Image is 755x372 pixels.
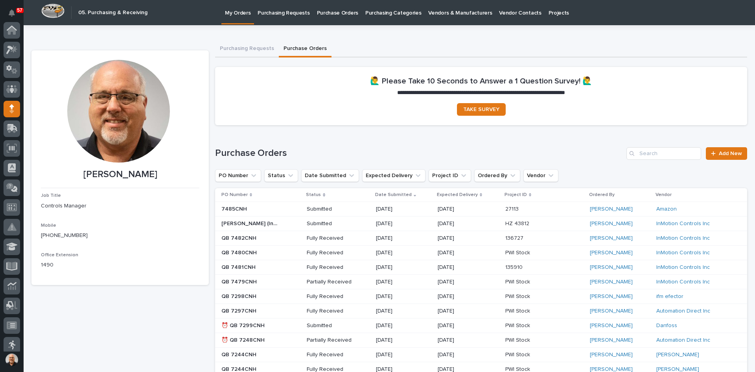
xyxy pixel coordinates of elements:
[719,151,742,156] span: Add New
[307,235,363,242] p: Fully Received
[221,292,258,300] p: QB 7298CNH
[590,250,633,256] a: [PERSON_NAME]
[590,337,633,344] a: [PERSON_NAME]
[376,235,431,242] p: [DATE]
[505,277,532,285] p: PWI Stock
[362,169,425,182] button: Expected Delivery
[221,263,257,271] p: QB 7481CNH
[215,260,747,275] tr: QB 7481CNHQB 7481CNH Fully Received[DATE][DATE]135910135910 [PERSON_NAME] InMotion Controls Inc
[706,147,747,160] a: Add New
[457,103,506,116] a: TAKE SURVEY
[438,308,494,315] p: [DATE]
[307,250,363,256] p: Fully Received
[221,248,258,256] p: QB 7480CNH
[215,217,747,231] tr: [PERSON_NAME] (InMotion [DATE])[PERSON_NAME] (InMotion [DATE]) Submitted[DATE][DATE]HZ 43812HZ 43...
[306,191,321,199] p: Status
[438,352,494,358] p: [DATE]
[438,279,494,285] p: [DATE]
[264,169,298,182] button: Status
[41,233,88,238] a: [PHONE_NUMBER]
[656,206,677,213] a: Amazon
[376,250,431,256] p: [DATE]
[376,352,431,358] p: [DATE]
[221,233,258,242] p: QB 7482CNH
[17,7,22,13] p: 57
[215,275,747,289] tr: QB 7479CNHQB 7479CNH Partially Received[DATE][DATE]PWI StockPWI Stock [PERSON_NAME] InMotion Cont...
[215,348,747,362] tr: QB 7244CNHQB 7244CNH Fully Received[DATE][DATE]PWI StockPWI Stock [PERSON_NAME] [PERSON_NAME]
[438,220,494,227] p: [DATE]
[438,264,494,271] p: [DATE]
[41,253,78,257] span: Office Extension
[215,41,279,57] button: Purchasing Requests
[221,191,248,199] p: PO Number
[590,206,633,213] a: [PERSON_NAME]
[590,279,633,285] a: [PERSON_NAME]
[41,193,61,198] span: Job Title
[370,76,592,86] h2: 🙋‍♂️ Please Take 10 Seconds to Answer a 1 Question Survey! 🙋‍♂️
[307,337,363,344] p: Partially Received
[590,322,633,329] a: [PERSON_NAME]
[438,235,494,242] p: [DATE]
[307,308,363,315] p: Fully Received
[4,5,20,21] button: Notifications
[590,293,633,300] a: [PERSON_NAME]
[215,318,747,333] tr: ⏰ QB 7299CNH⏰ QB 7299CNH Submitted[DATE][DATE]PWI StockPWI Stock [PERSON_NAME] Danfoss
[221,321,266,329] p: ⏰ QB 7299CNH
[221,277,258,285] p: QB 7479CNH
[215,304,747,318] tr: QB 7297CNHQB 7297CNH Fully Received[DATE][DATE]PWI StockPWI Stock [PERSON_NAME] Automation Direct...
[656,264,710,271] a: InMotion Controls Inc
[429,169,471,182] button: Project ID
[215,246,747,260] tr: QB 7480CNHQB 7480CNH Fully Received[DATE][DATE]PWI StockPWI Stock [PERSON_NAME] InMotion Controls...
[307,322,363,329] p: Submitted
[505,321,532,329] p: PWI Stock
[626,147,701,160] div: Search
[438,337,494,344] p: [DATE]
[656,220,710,227] a: InMotion Controls Inc
[590,308,633,315] a: [PERSON_NAME]
[505,263,524,271] p: 135910
[589,191,615,199] p: Ordered By
[463,107,499,112] span: TAKE SURVEY
[656,250,710,256] a: InMotion Controls Inc
[656,293,683,300] a: ifm efector
[505,350,532,358] p: PWI Stock
[215,231,747,246] tr: QB 7482CNHQB 7482CNH Fully Received[DATE][DATE]136727136727 [PERSON_NAME] InMotion Controls Inc
[376,264,431,271] p: [DATE]
[656,322,677,329] a: Danfoss
[41,261,199,269] p: 1490
[656,352,699,358] a: [PERSON_NAME]
[307,293,363,300] p: Fully Received
[438,206,494,213] p: [DATE]
[215,202,747,217] tr: 7485CNH7485CNH Submitted[DATE][DATE]2711327113 [PERSON_NAME] Amazon
[41,202,199,210] p: Controls Manager
[279,41,331,57] button: Purchase Orders
[376,220,431,227] p: [DATE]
[438,293,494,300] p: [DATE]
[474,169,520,182] button: Ordered By
[505,233,525,242] p: 136727
[590,235,633,242] a: [PERSON_NAME]
[215,169,261,182] button: PO Number
[307,220,363,227] p: Submitted
[438,322,494,329] p: [DATE]
[41,169,199,180] p: [PERSON_NAME]
[656,191,672,199] p: Vendor
[215,148,623,159] h1: Purchase Orders
[656,308,710,315] a: Automation Direct Inc
[301,169,359,182] button: Date Submitted
[307,264,363,271] p: Fully Received
[505,219,531,227] p: HZ 43812
[590,220,633,227] a: [PERSON_NAME]
[221,335,266,344] p: ⏰ QB 7248CNH
[438,250,494,256] p: [DATE]
[221,350,258,358] p: QB 7244CNH
[221,204,249,213] p: 7485CNH
[307,352,363,358] p: Fully Received
[590,352,633,358] a: [PERSON_NAME]
[505,248,532,256] p: PWI Stock
[215,333,747,348] tr: ⏰ QB 7248CNH⏰ QB 7248CNH Partially Received[DATE][DATE]PWI StockPWI Stock [PERSON_NAME] Automatio...
[376,322,431,329] p: [DATE]
[10,9,20,22] div: Notifications57
[376,308,431,315] p: [DATE]
[437,191,478,199] p: Expected Delivery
